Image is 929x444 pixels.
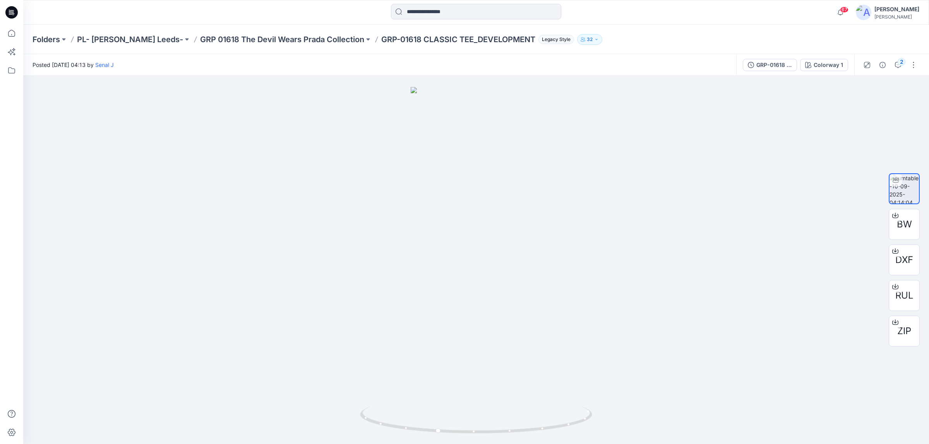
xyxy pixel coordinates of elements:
[33,61,114,69] span: Posted [DATE] 04:13 by
[77,34,183,45] a: PL- [PERSON_NAME] Leeds-
[856,5,871,20] img: avatar
[874,14,919,20] div: [PERSON_NAME]
[587,35,593,44] p: 32
[800,59,848,71] button: Colorway 1
[876,59,889,71] button: Details
[840,7,848,13] span: 67
[897,217,912,231] span: BW
[95,61,114,68] a: Senal J
[200,34,364,45] a: GRP 01618 The Devil Wears Prada Collection
[33,34,60,45] a: Folders
[874,5,919,14] div: [PERSON_NAME]
[381,34,535,45] p: GRP-01618 CLASSIC TEE_DEVELOPMENT
[814,61,843,69] div: Colorway 1
[897,324,911,338] span: ZIP
[577,34,602,45] button: 32
[895,289,914,302] span: RUL
[756,61,792,69] div: GRP-01618 CLASSIC TEE_DEVELOPMENT
[743,59,797,71] button: GRP-01618 CLASSIC TEE_DEVELOPMENT
[538,35,574,44] span: Legacy Style
[892,59,904,71] button: 2
[898,58,905,66] div: 2
[890,174,919,203] img: turntable-10-09-2025-04:14:04
[895,253,913,267] span: DXF
[535,34,574,45] button: Legacy Style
